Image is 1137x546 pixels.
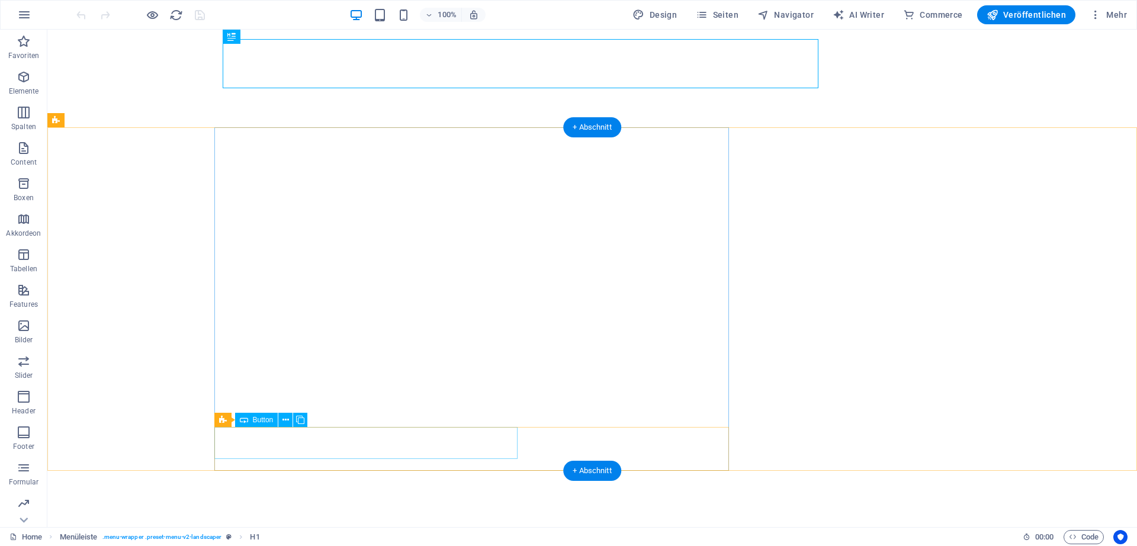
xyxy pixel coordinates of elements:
[1043,532,1045,541] span: :
[987,9,1066,21] span: Veröffentlichen
[11,122,36,131] p: Spalten
[563,461,621,481] div: + Abschnitt
[1090,9,1127,21] span: Mehr
[9,530,42,544] a: Klick, um Auswahl aufzuheben. Doppelklick öffnet Seitenverwaltung
[628,5,682,24] button: Design
[1035,530,1054,544] span: 00 00
[169,8,183,22] button: reload
[250,530,259,544] span: Klick zum Auswählen. Doppelklick zum Bearbeiten
[898,5,968,24] button: Commerce
[833,9,884,21] span: AI Writer
[420,8,462,22] button: 100%
[563,117,621,137] div: + Abschnitt
[9,86,39,96] p: Elemente
[691,5,743,24] button: Seiten
[60,530,260,544] nav: breadcrumb
[628,5,682,24] div: Design (Strg+Alt+Y)
[11,158,37,167] p: Content
[102,530,222,544] span: . menu-wrapper .preset-menu-v2-landscaper
[9,300,38,309] p: Features
[60,530,98,544] span: Klick zum Auswählen. Doppelklick zum Bearbeiten
[169,8,183,22] i: Seite neu laden
[903,9,963,21] span: Commerce
[757,9,814,21] span: Navigator
[1023,530,1054,544] h6: Session-Zeit
[977,5,1075,24] button: Veröffentlichen
[226,534,232,540] i: Dieses Element ist ein anpassbares Preset
[1064,530,1104,544] button: Code
[1113,530,1128,544] button: Usercentrics
[13,442,34,451] p: Footer
[1085,5,1132,24] button: Mehr
[6,229,41,238] p: Akkordeon
[8,51,39,60] p: Favoriten
[15,335,33,345] p: Bilder
[632,9,677,21] span: Design
[753,5,818,24] button: Navigator
[9,477,39,487] p: Formular
[468,9,479,20] i: Bei Größenänderung Zoomstufe automatisch an das gewählte Gerät anpassen.
[1069,530,1099,544] span: Code
[10,264,37,274] p: Tabellen
[828,5,889,24] button: AI Writer
[12,406,36,416] p: Header
[145,8,159,22] button: Klicke hier, um den Vorschau-Modus zu verlassen
[14,193,34,203] p: Boxen
[696,9,738,21] span: Seiten
[253,416,274,423] span: Button
[438,8,457,22] h6: 100%
[15,371,33,380] p: Slider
